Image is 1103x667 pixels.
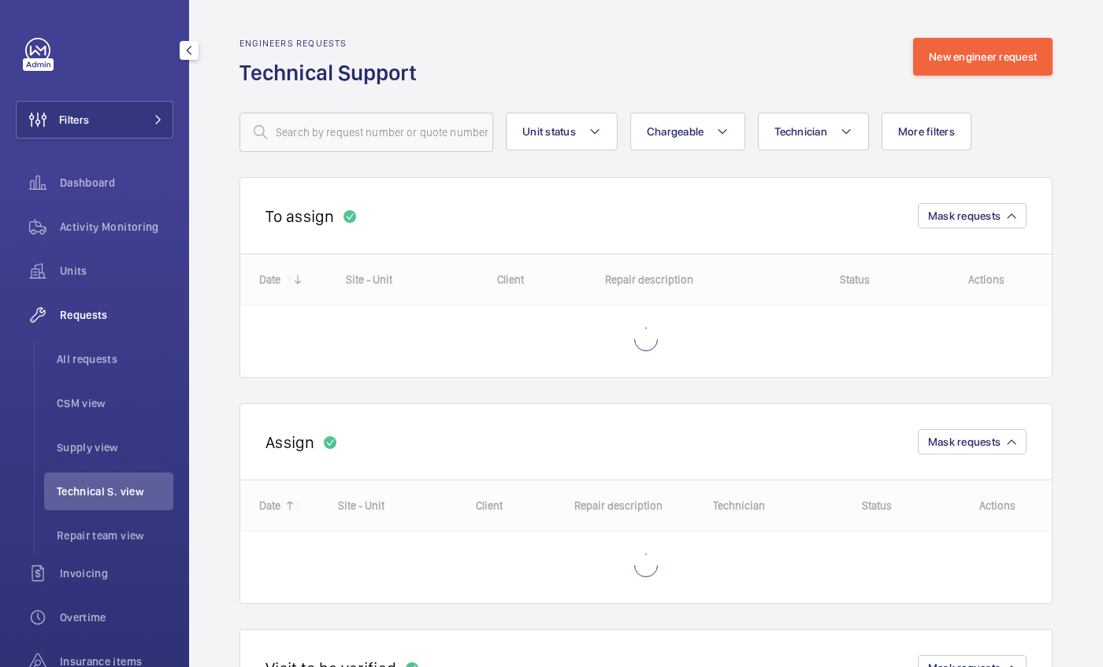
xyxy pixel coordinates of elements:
button: More filters [882,113,971,150]
span: Units [60,263,173,279]
button: Filters [16,101,173,139]
span: Requests [60,307,173,323]
span: Invoicing [60,565,173,581]
span: Repair team view [57,528,173,543]
button: New engineer request [913,38,1053,76]
span: Filters [59,112,89,128]
span: More filters [898,125,955,138]
button: Unit status [506,113,618,150]
span: Unit status [522,125,576,138]
h1: Technical Support [240,58,426,87]
h2: Assign [266,432,314,452]
span: CSM view [57,395,173,411]
button: Technician [758,113,869,150]
h2: To assign [266,206,334,226]
span: Mask requests [928,209,1001,222]
span: Supply view [57,439,173,455]
span: Chargeable [647,125,704,138]
span: Technical S. view [57,484,173,499]
button: Chargeable [630,113,746,150]
button: Mask requests [918,429,1027,454]
span: Mask requests [928,435,1001,448]
span: All requests [57,351,173,367]
span: Technician [774,125,827,138]
span: Overtime [60,610,173,625]
span: Activity Monitoring [60,219,173,235]
button: Mask requests [918,203,1027,228]
span: Dashboard [60,175,173,191]
h2: Engineers requests [240,38,426,49]
input: Search by request number or quote number [240,113,493,152]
